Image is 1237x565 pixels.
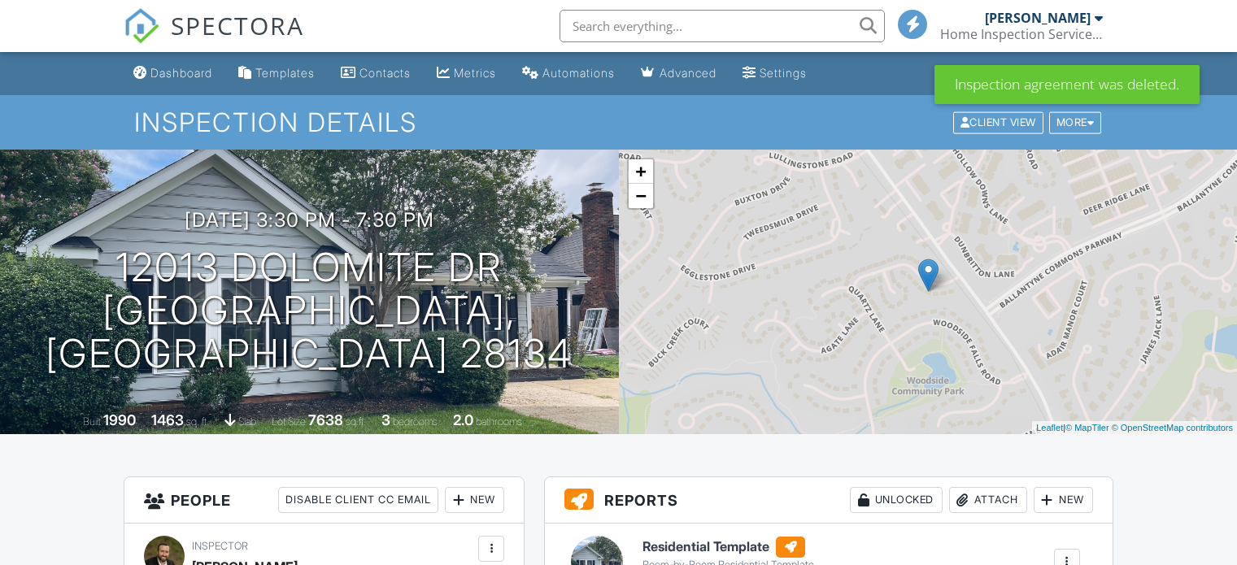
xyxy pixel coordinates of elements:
a: © MapTiler [1065,423,1109,432]
div: More [1049,111,1102,133]
span: SPECTORA [171,8,304,42]
div: Metrics [454,66,496,80]
a: Leaflet [1036,423,1063,432]
div: 1463 [151,411,184,428]
div: Attach [949,487,1027,513]
a: Advanced [634,59,723,89]
div: | [1032,421,1237,435]
div: New [1034,487,1093,513]
div: Inspection agreement was deleted. [934,65,1200,104]
span: Lot Size [272,415,306,428]
div: Disable Client CC Email [278,487,438,513]
div: Dashboard [150,66,212,80]
div: 7638 [308,411,343,428]
div: 3 [381,411,390,428]
h3: [DATE] 3:30 pm - 7:30 pm [185,209,434,231]
span: sq.ft. [346,415,366,428]
div: New [445,487,504,513]
a: SPECTORA [124,22,304,56]
h3: Reports [545,477,1113,524]
a: Settings [736,59,813,89]
div: 1990 [103,411,136,428]
a: Templates [232,59,321,89]
h1: Inspection Details [134,108,1103,137]
span: bedrooms [393,415,438,428]
div: Settings [760,66,807,80]
div: Automations [542,66,615,80]
a: Client View [952,115,1048,128]
div: Templates [255,66,315,80]
a: Zoom in [629,159,653,184]
h1: 12013 Dolomite Dr [GEOGRAPHIC_DATA], [GEOGRAPHIC_DATA] 28134 [26,246,593,375]
a: © OpenStreetMap contributors [1112,423,1233,432]
h6: Residential Template [642,537,814,558]
a: Metrics [430,59,503,89]
div: [PERSON_NAME] [985,10,1091,26]
a: Zoom out [629,184,653,208]
div: Contacts [359,66,411,80]
span: bathrooms [476,415,522,428]
div: Advanced [660,66,717,80]
div: 2.0 [453,411,473,428]
a: Automations (Basic) [516,59,621,89]
h3: People [124,477,524,524]
a: Contacts [334,59,417,89]
span: sq. ft. [186,415,209,428]
div: Client View [953,111,1043,133]
span: slab [238,415,256,428]
span: Built [83,415,101,428]
a: Dashboard [127,59,219,89]
div: Unlocked [850,487,943,513]
span: Inspector [192,540,248,552]
img: The Best Home Inspection Software - Spectora [124,8,159,44]
div: Home Inspection Services, LLC [940,26,1103,42]
input: Search everything... [560,10,885,42]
